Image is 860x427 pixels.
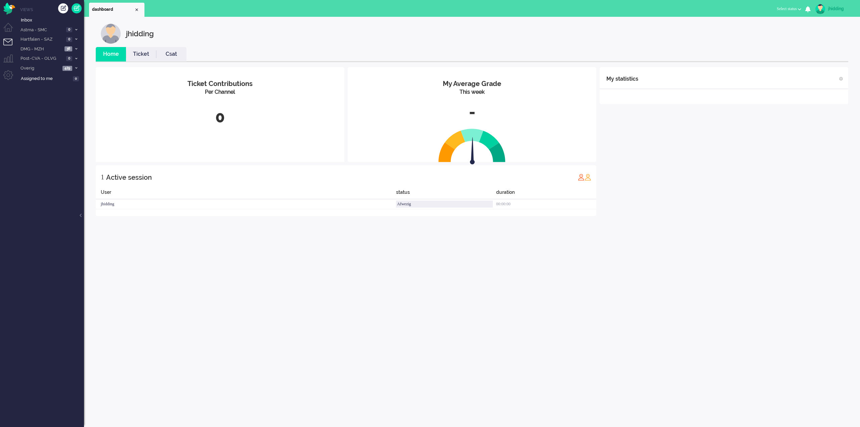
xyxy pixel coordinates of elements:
[585,174,591,180] img: profile_orange.svg
[101,106,339,128] div: 0
[126,24,154,44] div: jhidding
[20,7,84,12] li: Views
[578,174,585,180] img: profile_red.svg
[72,3,82,13] a: Quick Ticket
[606,72,638,86] div: My statistics
[66,37,72,42] span: 0
[134,7,139,12] div: Close tab
[66,27,72,32] span: 0
[126,50,156,58] a: Ticket
[89,3,144,17] li: Dashboard
[814,4,853,14] a: jhidding
[353,101,591,123] div: -
[101,88,339,96] div: Per Channel
[101,170,104,184] div: 1
[3,4,15,9] a: Omnidesk
[353,79,591,89] div: My Average Grade
[58,3,68,13] div: Create ticket
[96,47,126,61] li: Home
[96,189,396,199] div: User
[3,54,18,70] li: Supervisor menu
[92,7,134,12] span: dashboard
[773,2,805,17] li: Select status
[496,199,596,209] div: 00:00:00
[106,171,152,184] div: Active session
[396,201,493,208] div: Afwezig
[19,65,60,72] span: Overig
[496,189,596,199] div: duration
[156,47,186,61] li: Csat
[777,6,797,11] span: Select status
[815,4,825,14] img: avatar
[19,55,64,62] span: Post-CVA - OLVG
[19,16,84,24] a: Inbox
[438,128,506,162] img: semi_circle.svg
[156,50,186,58] a: Csat
[3,23,18,38] li: Dashboard menu
[3,3,15,14] img: flow_omnibird.svg
[101,79,339,89] div: Ticket Contributions
[19,36,64,43] span: Hartfalen - SAZ
[19,27,64,33] span: Astma - SMC
[3,70,18,85] li: Admin menu
[828,5,853,12] div: jhidding
[62,66,72,71] span: 429
[96,199,396,209] div: jhidding
[101,24,121,44] img: customer.svg
[96,50,126,58] a: Home
[3,39,18,54] li: Tickets menu
[19,75,84,82] a: Assigned to me 0
[66,56,72,61] span: 0
[126,47,156,61] li: Ticket
[21,76,71,82] span: Assigned to me
[21,17,84,24] span: Inbox
[773,4,805,14] button: Select status
[19,46,62,52] span: DMG - MZH
[396,189,496,199] div: status
[458,137,487,166] img: arrow.svg
[73,76,79,81] span: 0
[64,46,72,51] span: 38
[353,88,591,96] div: This week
